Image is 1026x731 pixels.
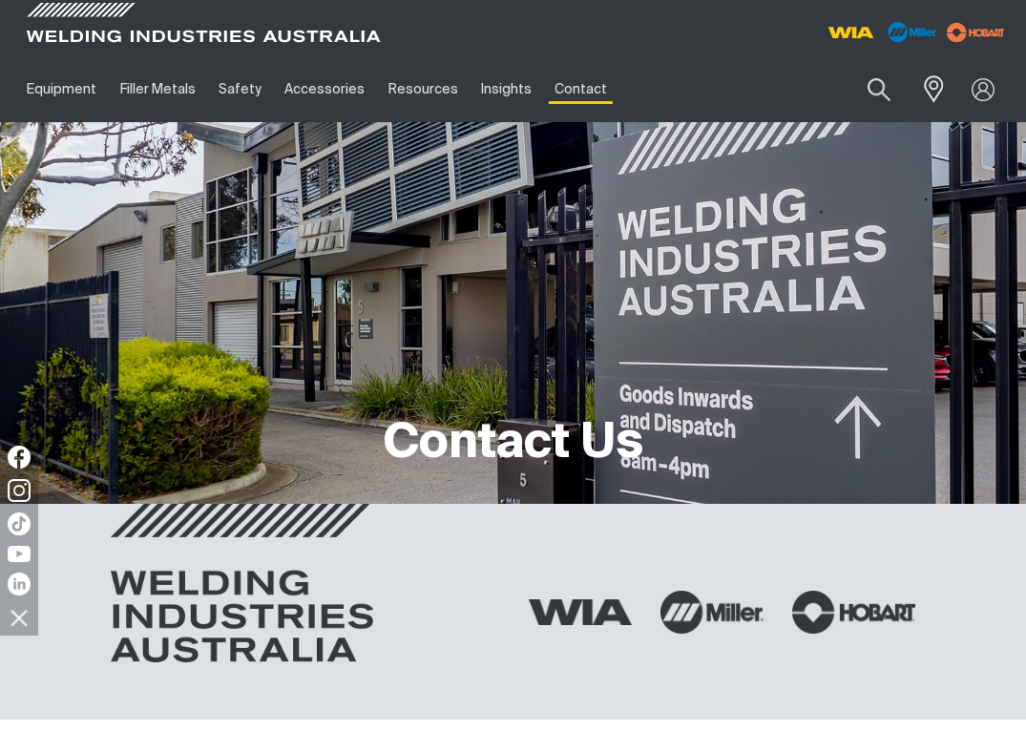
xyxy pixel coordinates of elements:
img: hide socials [3,601,35,634]
a: Accessories [273,56,376,122]
img: TikTok [8,512,31,535]
input: Product name or item number... [823,67,911,112]
img: WIA [529,599,632,625]
img: Welding Industries Australia [111,504,373,662]
img: Miller [660,591,764,633]
a: Resources [377,56,470,122]
a: Safety [207,56,273,122]
a: Contact [543,56,618,122]
button: Search products [847,67,911,112]
h1: Contact Us [384,413,643,475]
img: miller [941,18,1011,47]
a: Insights [470,56,543,122]
img: LinkedIn [8,573,31,595]
a: Filler Metals [108,56,206,122]
img: Facebook [8,446,31,469]
img: YouTube [8,546,31,562]
img: Hobart [792,591,915,633]
a: Equipment [15,56,108,122]
nav: Main [15,56,762,122]
img: Instagram [8,479,31,502]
